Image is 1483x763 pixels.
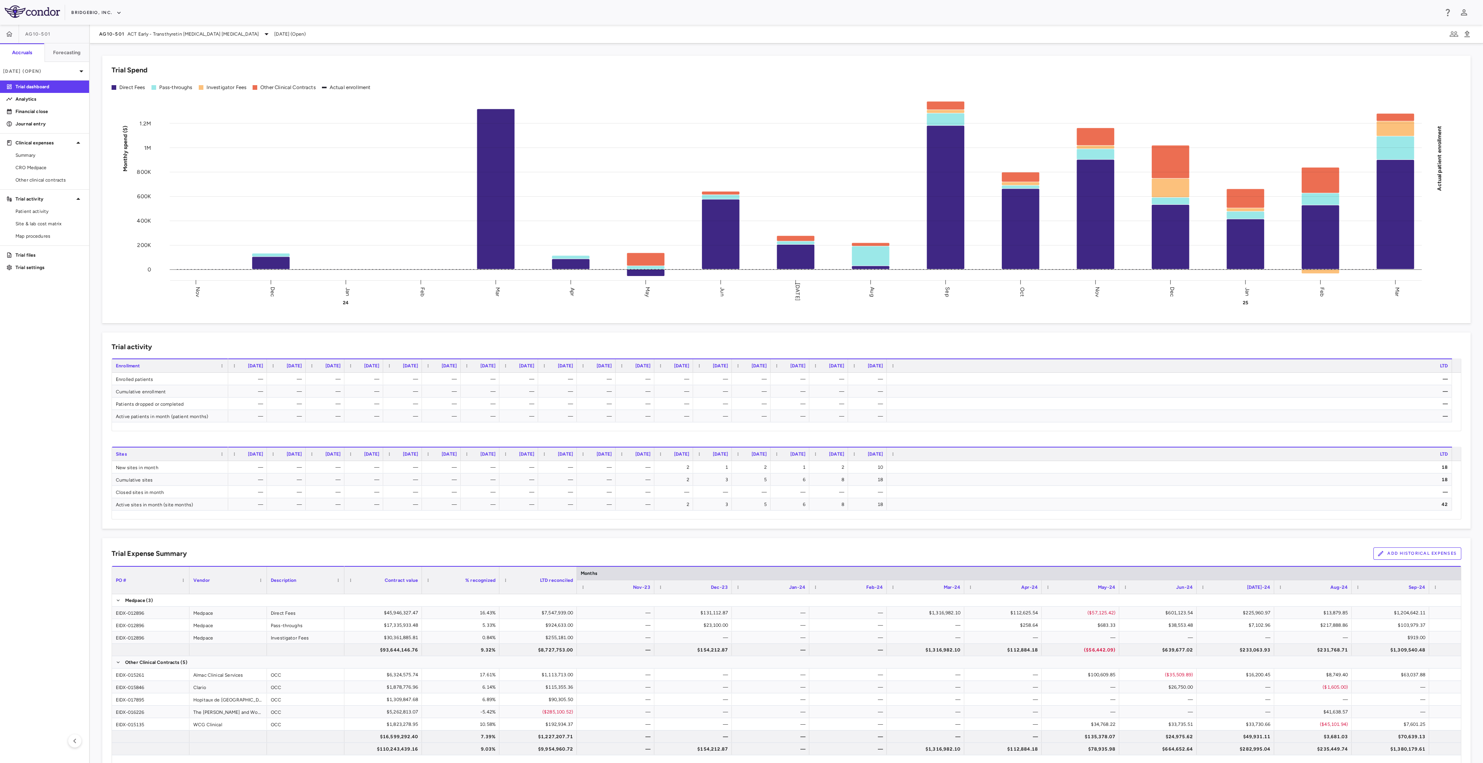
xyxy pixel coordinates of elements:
span: PO # [116,578,127,583]
p: Trial settings [15,264,83,271]
div: — [468,398,495,410]
div: — [661,373,689,385]
div: EIDX-016226 [112,706,189,718]
div: 16.43% [429,607,495,619]
div: Pass-throughs [159,84,193,91]
span: [DATE] [635,451,650,457]
span: [DATE] (Open) [274,31,306,38]
tspan: Monthly spend ($) [122,125,129,171]
div: $7,547,939.00 [506,607,573,619]
div: — [855,398,883,410]
div: 6 [778,473,805,486]
div: — [313,373,341,385]
div: — [429,410,457,422]
span: [DATE] [674,363,689,369]
div: — [429,473,457,486]
div: — [313,473,341,486]
span: Sep-24 [1409,585,1425,590]
span: Site & lab cost matrix [15,220,83,227]
span: AG10-501 [25,31,50,37]
span: Jan-24 [789,585,805,590]
div: 2 [816,461,844,473]
div: — [351,385,379,398]
div: — [313,398,341,410]
div: 2 [661,461,689,473]
div: — [351,410,379,422]
text: Dec [1169,286,1175,297]
div: — [739,607,805,619]
div: — [894,373,1448,385]
div: Pass-throughs [267,619,344,631]
div: EIDX-012896 [112,619,189,631]
div: — [661,410,689,422]
span: [DATE] [558,363,573,369]
span: Mar-24 [944,585,960,590]
text: Jun [719,287,726,296]
div: — [351,498,379,511]
div: — [429,486,457,498]
div: — [506,486,534,498]
div: — [700,486,728,498]
text: 25 [1243,300,1248,305]
div: — [584,607,650,619]
div: — [506,385,534,398]
div: 3 [700,498,728,511]
div: — [623,385,650,398]
div: — [313,486,341,498]
div: Enrolled patients [112,373,228,385]
div: — [506,498,534,511]
div: — [429,373,457,385]
button: BridgeBio, Inc. [71,7,122,19]
div: — [584,498,612,511]
div: — [506,461,534,473]
div: 3 [700,473,728,486]
div: — [816,410,844,422]
div: — [545,398,573,410]
div: — [739,486,767,498]
text: Nov [1094,286,1101,297]
span: Nov-23 [633,585,650,590]
div: — [468,498,495,511]
span: [DATE] [829,451,844,457]
div: 18 [894,461,1448,473]
span: [DATE] [480,451,495,457]
text: Feb [419,287,426,296]
div: — [894,486,1448,498]
h6: Trial Spend [112,65,148,75]
p: Clinical expenses [15,139,74,146]
span: [DATE] [403,363,418,369]
span: Dec-23 [711,585,728,590]
div: — [235,486,263,498]
div: — [390,473,418,486]
div: — [390,486,418,498]
div: EIDX-015846 [112,681,189,693]
div: — [274,498,302,511]
div: — [855,486,883,498]
div: OCC [267,718,344,730]
div: $131,112.87 [661,607,728,619]
span: [DATE] [790,363,805,369]
span: [DATE] [868,363,883,369]
span: Feb-24 [866,585,883,590]
div: — [778,410,805,422]
div: — [429,461,457,473]
div: — [351,398,379,410]
div: Almac Clinical Services [189,669,267,681]
div: Investigator Fees [267,631,344,643]
img: logo-full-SnFGN8VE.png [5,5,60,18]
div: OCC [267,693,344,705]
span: [DATE]-24 [1247,585,1270,590]
div: — [390,398,418,410]
div: — [429,385,457,398]
div: — [739,385,767,398]
div: — [623,398,650,410]
span: Enrollment [116,363,140,369]
span: [DATE] [403,451,418,457]
div: — [816,398,844,410]
text: Sep [944,287,951,297]
span: May-24 [1098,585,1115,590]
div: — [274,398,302,410]
div: 1 [778,461,805,473]
span: [DATE] [752,451,767,457]
div: — [816,385,844,398]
